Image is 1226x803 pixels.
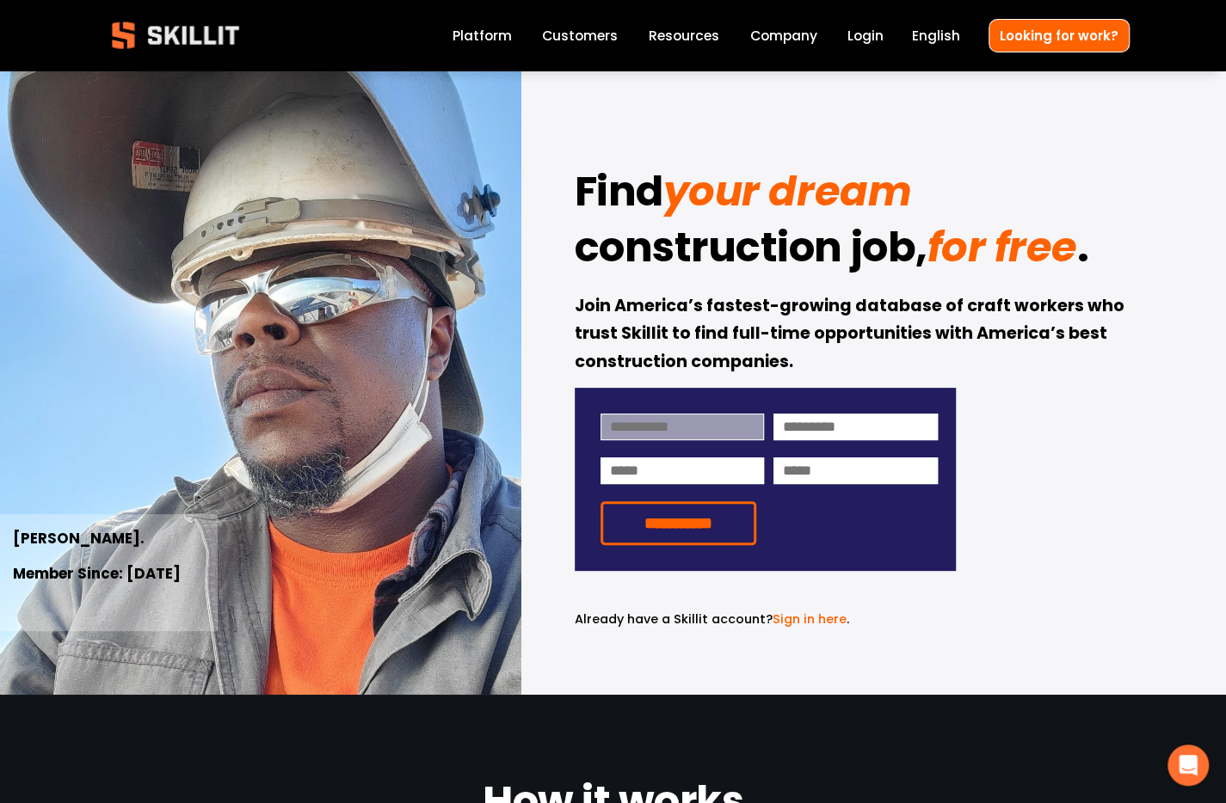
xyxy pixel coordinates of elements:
p: . [575,610,956,629]
a: Company [749,24,816,47]
a: folder dropdown [649,24,719,47]
span: Already have a Skillit account? [575,610,773,628]
strong: Find [575,160,663,230]
a: Platform [452,24,511,47]
strong: Member Since: [DATE] [13,562,181,587]
div: language picker [912,24,960,47]
strong: . [1077,216,1089,286]
a: Customers [542,24,618,47]
a: Sign in here [773,610,847,628]
em: your dream [663,162,911,220]
strong: construction job, [575,216,927,286]
span: Resources [649,26,719,46]
a: Looking for work? [989,19,1130,52]
em: for free [927,218,1076,276]
img: Skillit [97,9,254,61]
a: Login [847,24,884,47]
strong: [PERSON_NAME]. [13,527,145,552]
strong: Join America’s fastest-growing database of craft workers who trust Skillit to find full-time oppo... [575,293,1128,377]
div: Open Intercom Messenger [1167,745,1209,786]
span: English [912,26,960,46]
